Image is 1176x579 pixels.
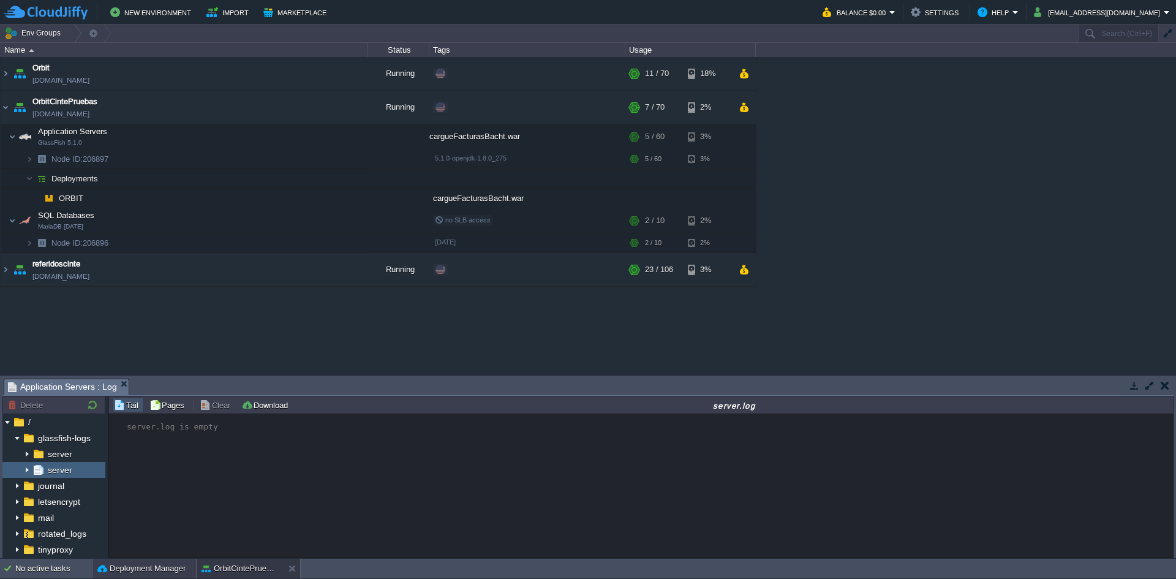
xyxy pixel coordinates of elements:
img: AMDAwAAAACH5BAEAAAAALAAAAAABAAEAAAICRAEAOw== [26,149,33,168]
div: No active tasks [15,559,92,578]
a: [DOMAIN_NAME] [32,270,89,282]
div: 2 / 10 [645,208,665,233]
button: Settings [911,5,962,20]
a: Deployments [50,173,100,184]
span: Application Servers [37,126,109,137]
a: referidoscinte [32,258,80,270]
a: Node ID:206897 [50,154,110,164]
button: Download [241,399,292,411]
button: Env Groups [4,25,65,42]
span: Node ID: [51,238,83,248]
div: 2% [688,208,728,233]
a: Application ServersGlassFish 5.1.0 [37,127,109,136]
img: AMDAwAAAACH5BAEAAAAALAAAAAABAAEAAAICRAEAOw== [33,169,50,188]
div: 5 / 60 [645,124,665,149]
a: mail [36,512,56,523]
div: server.log is empty [127,422,218,431]
div: 3% [688,253,728,286]
img: AMDAwAAAACH5BAEAAAAALAAAAAABAAEAAAICRAEAOw== [26,169,33,188]
div: 7 / 70 [645,91,665,124]
div: 3% [688,149,728,168]
button: Import [206,5,252,20]
img: AMDAwAAAACH5BAEAAAAALAAAAAABAAEAAAICRAEAOw== [1,57,10,90]
a: OrbitCintePruebas [32,96,97,108]
button: New Environment [110,5,195,20]
a: [DOMAIN_NAME] [32,74,89,86]
img: AMDAwAAAACH5BAEAAAAALAAAAAABAAEAAAICRAEAOw== [9,208,16,233]
div: 23 / 106 [645,253,673,286]
span: 206896 [50,238,110,248]
a: server [45,448,74,460]
div: 5 / 60 [645,149,661,168]
div: Usage [626,43,755,57]
span: MariaDB [DATE] [38,223,83,230]
span: Application Servers : Log [8,379,117,395]
button: Pages [149,399,188,411]
a: letsencrypt [36,496,82,507]
div: 2 / 10 [645,233,661,252]
span: no SLB access [435,216,491,224]
img: AMDAwAAAACH5BAEAAAAALAAAAAABAAEAAAICRAEAOw== [26,233,33,252]
a: tinyproxy [36,544,75,555]
span: 206897 [50,154,110,164]
img: CloudJiffy [4,5,88,20]
a: / [26,417,32,428]
button: [EMAIL_ADDRESS][DOMAIN_NAME] [1034,5,1164,20]
img: AMDAwAAAACH5BAEAAAAALAAAAAABAAEAAAICRAEAOw== [33,189,40,208]
img: AMDAwAAAACH5BAEAAAAALAAAAAABAAEAAAICRAEAOw== [17,124,34,149]
a: Orbit [32,62,50,74]
div: Running [368,253,429,286]
div: Running [368,57,429,90]
div: Name [1,43,367,57]
button: Help [978,5,1012,20]
button: Deployment Manager [97,562,186,575]
img: AMDAwAAAACH5BAEAAAAALAAAAAABAAEAAAICRAEAOw== [1,91,10,124]
span: SQL Databases [37,210,96,221]
span: 5.1.0-openjdk-1.8.0_275 [435,154,507,162]
span: [DATE] [435,238,456,246]
span: Node ID: [51,154,83,164]
div: cargueFacturasBacht.war [429,124,625,149]
button: Delete [8,399,47,411]
button: Clear [200,399,234,411]
img: AMDAwAAAACH5BAEAAAAALAAAAAABAAEAAAICRAEAOw== [1,253,10,286]
a: rotated_logs [36,528,88,539]
span: GlassFish 5.1.0 [38,139,82,146]
a: [DOMAIN_NAME] [32,108,89,120]
a: Node ID:206896 [50,238,110,248]
img: AMDAwAAAACH5BAEAAAAALAAAAAABAAEAAAICRAEAOw== [11,91,28,124]
a: server [45,464,74,475]
div: cargueFacturasBacht.war [429,189,625,208]
img: AMDAwAAAACH5BAEAAAAALAAAAAABAAEAAAICRAEAOw== [9,124,16,149]
div: Tags [430,43,625,57]
button: Balance $0.00 [823,5,889,20]
div: 11 / 70 [645,57,669,90]
a: SQL DatabasesMariaDB [DATE] [37,211,96,220]
button: Tail [114,399,142,411]
div: Status [369,43,429,57]
div: server.log [296,400,1172,411]
div: 18% [688,57,728,90]
button: OrbitCintePruebas [202,562,279,575]
img: AMDAwAAAACH5BAEAAAAALAAAAAABAAEAAAICRAEAOw== [11,253,28,286]
img: AMDAwAAAACH5BAEAAAAALAAAAAABAAEAAAICRAEAOw== [33,233,50,252]
img: AMDAwAAAACH5BAEAAAAALAAAAAABAAEAAAICRAEAOw== [29,49,34,52]
button: Marketplace [263,5,330,20]
a: glassfish-logs [36,433,92,444]
div: 2% [688,91,728,124]
div: Running [368,91,429,124]
a: journal [36,480,66,491]
img: AMDAwAAAACH5BAEAAAAALAAAAAABAAEAAAICRAEAOw== [33,149,50,168]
